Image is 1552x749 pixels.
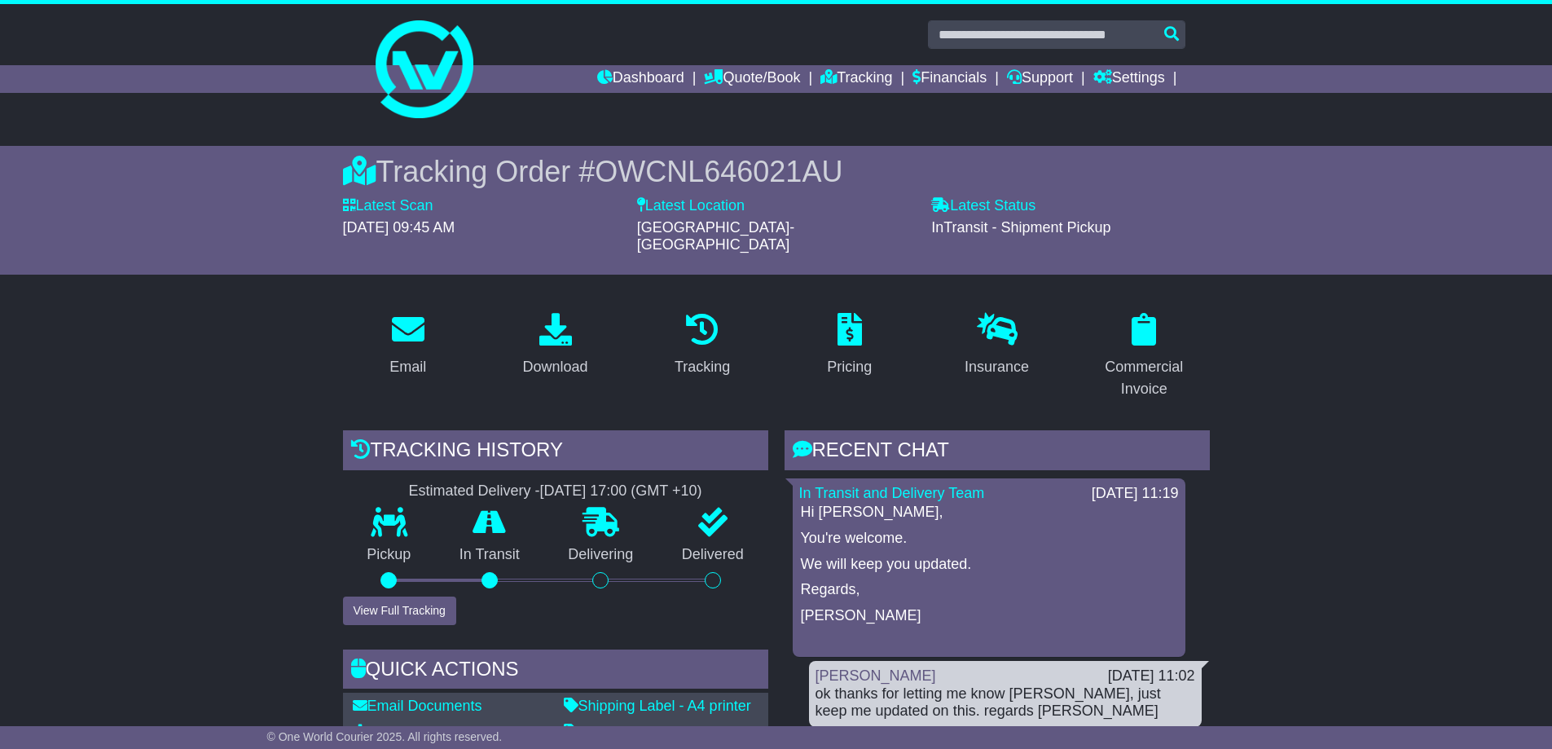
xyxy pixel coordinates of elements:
[637,197,745,215] label: Latest Location
[1108,667,1195,685] div: [DATE] 11:02
[343,546,436,564] p: Pickup
[801,607,1177,625] p: [PERSON_NAME]
[544,546,658,564] p: Delivering
[912,65,987,93] a: Financials
[801,530,1177,548] p: You're welcome.
[343,482,768,500] div: Estimated Delivery -
[267,730,503,743] span: © One World Courier 2025. All rights reserved.
[1092,485,1179,503] div: [DATE] 11:19
[675,356,730,378] div: Tracking
[637,219,794,253] span: [GEOGRAPHIC_DATA]-[GEOGRAPHIC_DATA]
[1007,65,1073,93] a: Support
[931,197,1035,215] label: Latest Status
[1089,356,1199,400] div: Commercial Invoice
[343,197,433,215] label: Latest Scan
[522,356,587,378] div: Download
[801,581,1177,599] p: Regards,
[597,65,684,93] a: Dashboard
[595,155,842,188] span: OWCNL646021AU
[801,556,1177,574] p: We will keep you updated.
[353,698,482,714] a: Email Documents
[1079,307,1210,406] a: Commercial Invoice
[435,546,544,564] p: In Transit
[343,430,768,474] div: Tracking history
[799,485,985,501] a: In Transit and Delivery Team
[931,219,1110,236] span: InTransit - Shipment Pickup
[1093,65,1165,93] a: Settings
[343,154,1210,189] div: Tracking Order #
[389,356,426,378] div: Email
[540,482,702,500] div: [DATE] 17:00 (GMT +10)
[512,307,598,384] a: Download
[801,504,1177,522] p: Hi [PERSON_NAME],
[564,698,751,714] a: Shipping Label - A4 printer
[657,546,768,564] p: Delivered
[343,219,455,236] span: [DATE] 09:45 AM
[816,685,1195,720] div: ok thanks for letting me know [PERSON_NAME], just keep me updated on this. regards [PERSON_NAME]
[704,65,800,93] a: Quote/Book
[785,430,1210,474] div: RECENT CHAT
[379,307,437,384] a: Email
[954,307,1040,384] a: Insurance
[343,650,768,694] div: Quick Actions
[816,307,882,384] a: Pricing
[353,724,511,740] a: Download Documents
[827,356,872,378] div: Pricing
[343,597,456,625] button: View Full Tracking
[664,307,741,384] a: Tracking
[816,667,936,684] a: [PERSON_NAME]
[965,356,1029,378] div: Insurance
[820,65,892,93] a: Tracking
